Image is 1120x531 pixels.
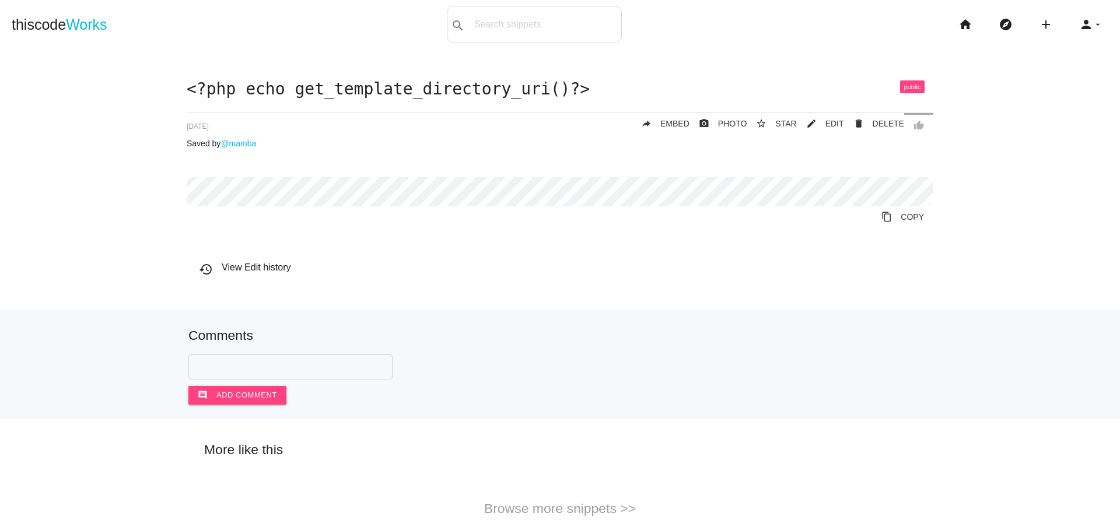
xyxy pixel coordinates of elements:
a: @mamba [220,139,256,148]
span: [DATE] [187,122,209,131]
span: PHOTO [718,119,747,128]
span: Works [66,16,107,33]
input: Search snippets [468,12,621,37]
span: EMBED [660,119,689,128]
p: Saved by [187,139,933,148]
i: home [958,6,972,43]
a: photo_cameraPHOTO [689,113,747,134]
i: history [199,262,213,276]
a: Copy to Clipboard [872,206,933,227]
h1: <?php echo get_template_directory_uri()?> [187,80,933,99]
i: delete [853,113,864,134]
i: comment [198,386,208,405]
a: mode_editEDIT [797,113,844,134]
button: star_borderSTAR [747,113,796,134]
i: add [1039,6,1053,43]
i: reply [641,113,652,134]
i: arrow_drop_down [1093,6,1102,43]
a: thiscodeWorks [12,6,107,43]
i: star_border [756,113,766,134]
i: explore [999,6,1013,43]
i: content_copy [881,206,892,227]
span: STAR [775,119,796,128]
span: EDIT [825,119,844,128]
a: replyEMBED [632,113,689,134]
i: person [1079,6,1093,43]
button: commentAdd comment [188,386,286,405]
h6: View Edit history [199,262,933,273]
h5: More like this [187,442,933,457]
i: search [451,7,465,44]
h5: Comments [188,328,932,343]
span: DELETE [873,119,904,128]
i: mode_edit [806,113,817,134]
i: photo_camera [699,113,709,134]
button: search [447,6,468,43]
a: Delete Post [844,113,904,134]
